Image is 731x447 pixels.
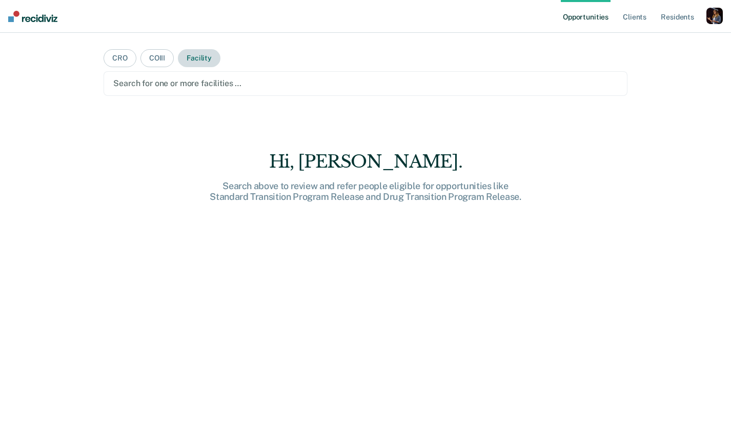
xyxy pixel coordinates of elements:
div: Hi, [PERSON_NAME]. [201,151,530,172]
button: CRO [104,49,136,67]
button: COIII [140,49,174,67]
div: Search above to review and refer people eligible for opportunities like Standard Transition Progr... [201,180,530,202]
button: Facility [178,49,220,67]
img: Recidiviz [8,11,57,22]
